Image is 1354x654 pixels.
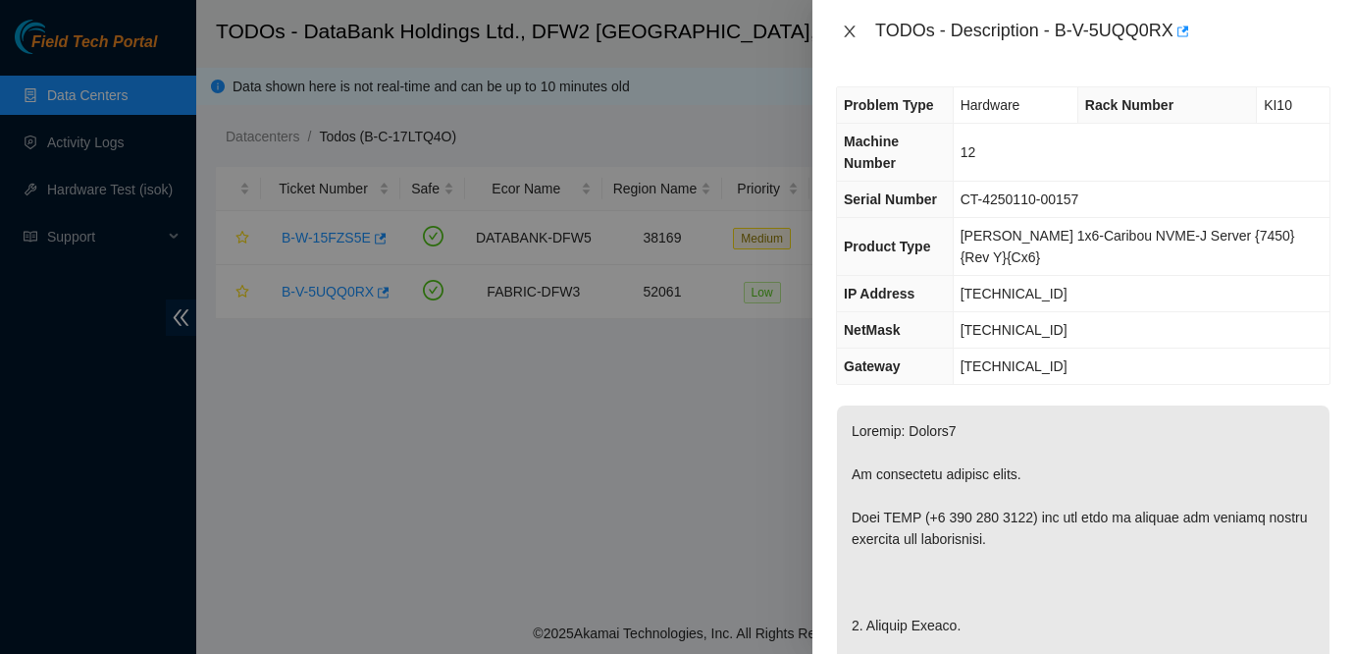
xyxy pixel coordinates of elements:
[836,23,863,41] button: Close
[961,322,1068,338] span: [TECHNICAL_ID]
[1264,97,1292,113] span: KI10
[961,228,1295,265] span: [PERSON_NAME] 1x6-Caribou NVME-J Server {7450}{Rev Y}{Cx6}
[844,134,899,171] span: Machine Number
[961,358,1068,374] span: [TECHNICAL_ID]
[961,286,1068,301] span: [TECHNICAL_ID]
[961,191,1079,207] span: CT-4250110-00157
[844,322,901,338] span: NetMask
[961,144,976,160] span: 12
[844,239,930,254] span: Product Type
[961,97,1020,113] span: Hardware
[844,358,901,374] span: Gateway
[844,97,934,113] span: Problem Type
[875,16,1330,47] div: TODOs - Description - B-V-5UQQ0RX
[1085,97,1173,113] span: Rack Number
[842,24,858,39] span: close
[844,191,937,207] span: Serial Number
[844,286,914,301] span: IP Address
